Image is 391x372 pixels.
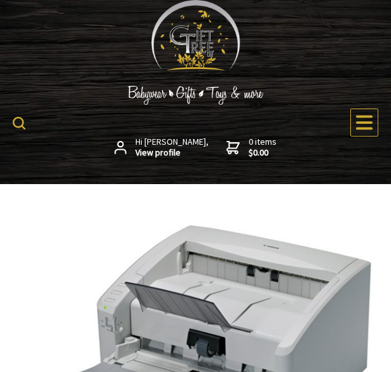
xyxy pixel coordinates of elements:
span: Hi [PERSON_NAME], [135,136,209,159]
span: 0 items [249,136,277,159]
a: Hi [PERSON_NAME],View profile [114,136,209,159]
img: Babywear - Gifts - Toys & more [100,86,291,105]
strong: $0.00 [249,147,277,159]
strong: View profile [135,147,209,159]
a: 0 items$0.00 [226,136,277,159]
img: product search [13,117,25,130]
